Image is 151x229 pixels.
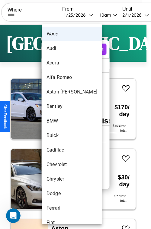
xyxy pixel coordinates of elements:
li: Bentley [42,99,102,114]
em: None [47,30,58,38]
li: Buick [42,128,102,143]
li: Chevrolet [42,157,102,172]
li: Dodge [42,186,102,201]
li: Audi [42,41,102,56]
li: Ferrari [42,201,102,215]
iframe: Intercom live chat [6,208,21,223]
li: Cadillac [42,143,102,157]
li: Chrysler [42,172,102,186]
div: Give Feedback [3,104,7,129]
li: Alfa Romeo [42,70,102,85]
li: Acura [42,56,102,70]
li: Aston [PERSON_NAME] [42,85,102,99]
li: BMW [42,114,102,128]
